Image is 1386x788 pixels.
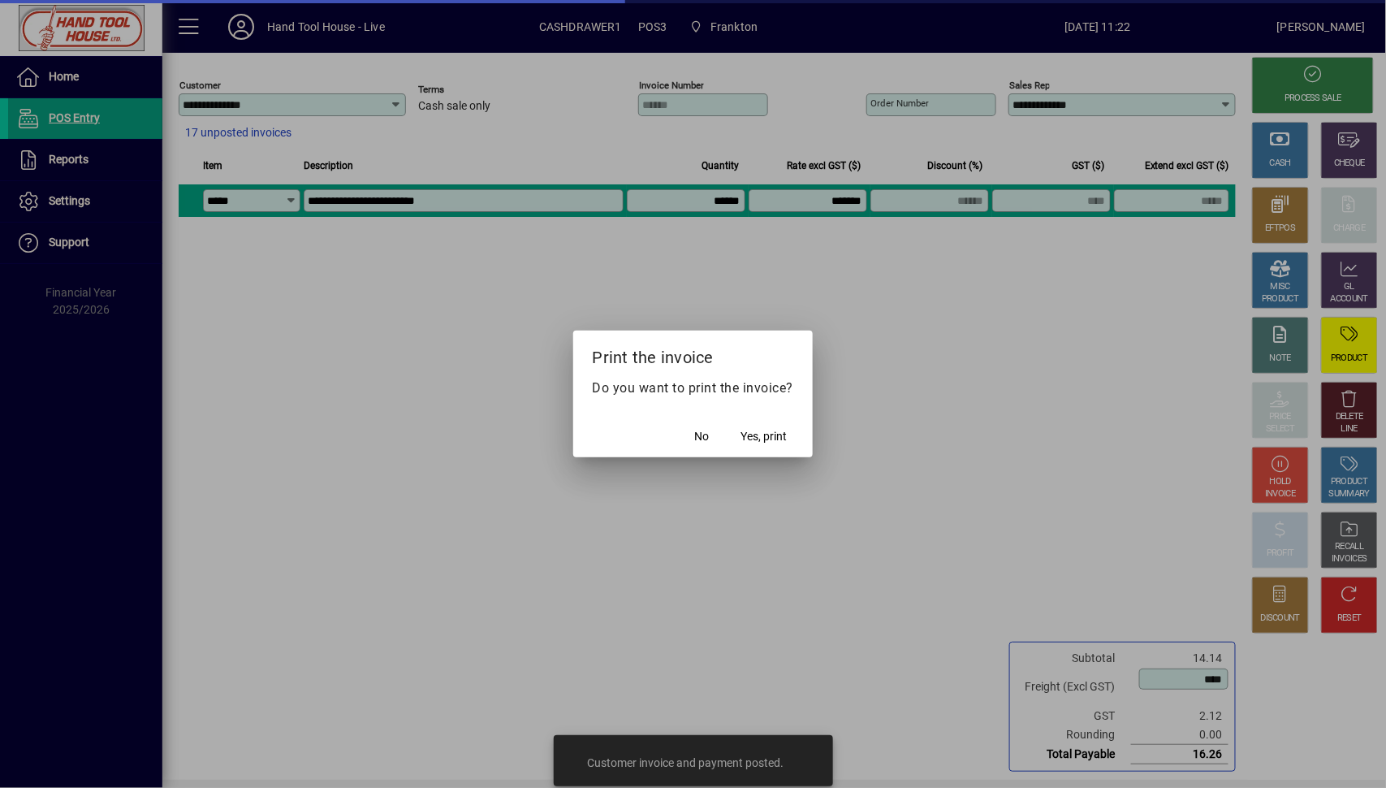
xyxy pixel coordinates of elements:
p: Do you want to print the invoice? [593,379,794,398]
span: Yes, print [740,428,787,445]
button: No [676,422,728,451]
button: Yes, print [734,422,793,451]
h2: Print the invoice [573,331,814,378]
span: No [694,428,709,445]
